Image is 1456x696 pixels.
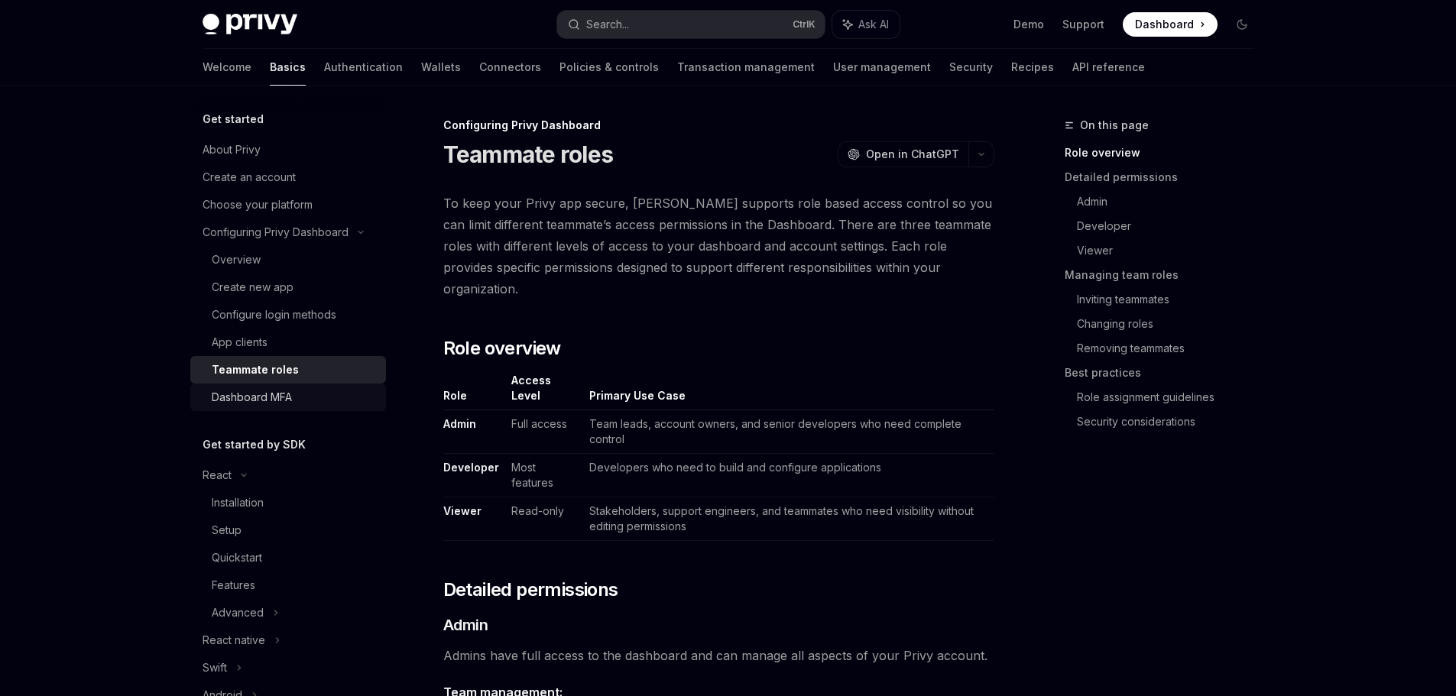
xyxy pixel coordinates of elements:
button: Toggle dark mode [1230,12,1254,37]
div: Features [212,576,255,594]
a: App clients [190,329,386,356]
span: Ask AI [858,17,889,32]
a: Teammate roles [190,356,386,384]
button: Open in ChatGPT [838,141,968,167]
a: Transaction management [677,49,815,86]
span: Dashboard [1135,17,1194,32]
div: Dashboard MFA [212,388,292,406]
a: Role overview [1065,141,1266,165]
span: On this page [1080,116,1149,134]
div: Swift [203,659,227,677]
a: Policies & controls [559,49,659,86]
span: To keep your Privy app secure, [PERSON_NAME] supports role based access control so you can limit ... [443,193,994,299]
a: Admin [1077,189,1266,214]
div: Configuring Privy Dashboard [443,118,994,133]
a: Wallets [421,49,461,86]
span: Admin [443,614,488,636]
div: React [203,466,232,484]
a: Overview [190,246,386,274]
a: Inviting teammates [1077,287,1266,312]
div: Setup [212,521,242,539]
a: Recipes [1011,49,1054,86]
h5: Get started by SDK [203,435,306,454]
th: Role [443,373,505,410]
a: About Privy [190,136,386,163]
strong: Viewer [443,504,482,517]
a: Removing teammates [1077,336,1266,361]
a: User management [833,49,931,86]
a: Installation [190,489,386,516]
a: Connectors [479,49,541,86]
img: dark logo [203,14,297,35]
a: Setup [190,516,386,544]
a: Support [1062,17,1104,32]
a: Viewer [1077,238,1266,263]
span: Open in ChatGPT [866,147,959,162]
div: React native [203,631,265,649]
span: Detailed permissions [443,578,618,602]
a: Security considerations [1077,410,1266,434]
a: Best practices [1065,361,1266,385]
a: Quickstart [190,544,386,571]
td: Most features [505,454,583,497]
span: Ctrl K [793,18,816,31]
div: Create new app [212,278,293,296]
div: Installation [212,494,264,512]
div: App clients [212,333,268,351]
strong: Admin [443,417,476,430]
a: Managing team roles [1065,263,1266,287]
td: Team leads, account owners, and senior developers who need complete control [583,410,994,454]
a: Changing roles [1077,312,1266,336]
strong: Developer [443,461,499,474]
div: Configuring Privy Dashboard [203,223,349,241]
div: Overview [212,251,261,269]
td: Read-only [505,497,583,541]
div: About Privy [203,141,261,159]
a: Welcome [203,49,251,86]
a: Basics [270,49,306,86]
a: API reference [1072,49,1145,86]
a: Configure login methods [190,301,386,329]
a: Dashboard [1123,12,1218,37]
div: Teammate roles [212,361,299,379]
a: Features [190,571,386,599]
a: Developer [1077,214,1266,238]
a: Demo [1013,17,1044,32]
a: Detailed permissions [1065,165,1266,189]
a: Authentication [324,49,403,86]
td: Developers who need to build and configure applications [583,454,994,497]
th: Primary Use Case [583,373,994,410]
a: Security [949,49,993,86]
h1: Teammate roles [443,141,614,168]
h5: Get started [203,110,264,128]
span: Role overview [443,336,561,361]
div: Search... [586,15,629,34]
div: Advanced [212,604,264,622]
span: Admins have full access to the dashboard and can manage all aspects of your Privy account. [443,645,994,666]
a: Dashboard MFA [190,384,386,411]
a: Create new app [190,274,386,301]
div: Configure login methods [212,306,336,324]
th: Access Level [505,373,583,410]
div: Create an account [203,168,296,186]
div: Quickstart [212,549,262,567]
a: Choose your platform [190,191,386,219]
button: Search...CtrlK [557,11,825,38]
td: Stakeholders, support engineers, and teammates who need visibility without editing permissions [583,497,994,541]
button: Ask AI [832,11,900,38]
td: Full access [505,410,583,454]
a: Role assignment guidelines [1077,385,1266,410]
a: Create an account [190,163,386,191]
div: Choose your platform [203,196,313,214]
